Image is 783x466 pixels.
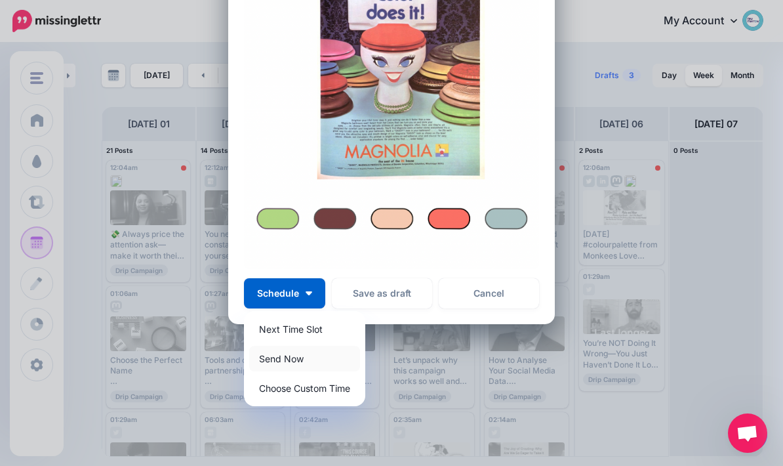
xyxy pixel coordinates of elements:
a: Next Time Slot [249,316,360,342]
a: Choose Custom Time [249,375,360,401]
a: Cancel [439,278,539,308]
img: arrow-down-white.png [306,291,312,295]
button: Save as draft [332,278,432,308]
button: Schedule [244,278,325,308]
span: Schedule [257,289,299,298]
a: Send Now [249,346,360,371]
div: Schedule [244,311,365,406]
